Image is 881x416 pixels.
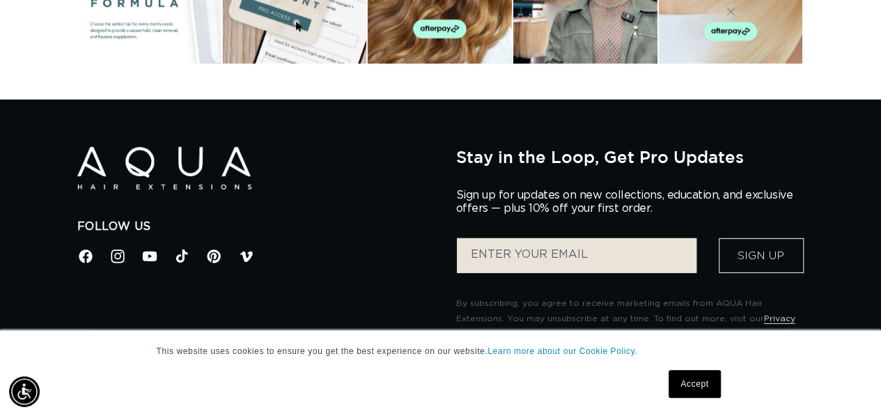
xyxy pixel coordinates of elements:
p: This website uses cookies to ensure you get the best experience on our website. [157,345,725,357]
div: Accessibility Menu [9,376,40,407]
h2: Follow Us [77,219,435,234]
input: ENTER YOUR EMAIL [457,238,696,273]
button: Sign Up [719,238,804,273]
h2: Stay in the Loop, Get Pro Updates [456,147,804,167]
iframe: Chat Widget [811,349,881,416]
a: Learn more about our Cookie Policy. [488,346,637,356]
p: By subscribing, you agree to receive marketing emails from AQUA Hair Extensions. You may unsubscr... [456,296,804,341]
img: Aqua Hair Extensions [77,147,251,190]
a: Accept [669,370,720,398]
p: Sign up for updates on new collections, education, and exclusive offers — plus 10% off your first... [456,189,804,215]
